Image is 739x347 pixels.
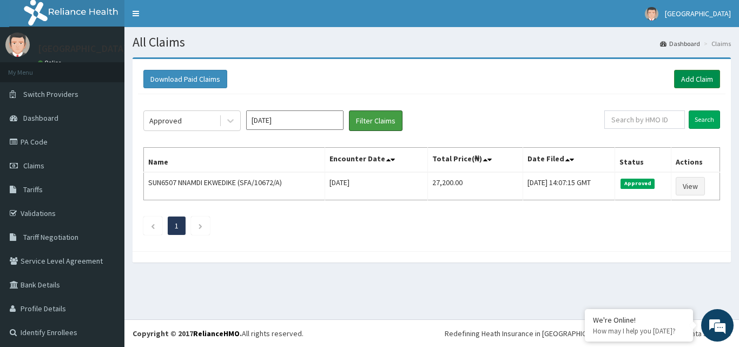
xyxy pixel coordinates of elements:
[150,221,155,231] a: Previous page
[133,35,731,49] h1: All Claims
[20,54,44,81] img: d_794563401_company_1708531726252_794563401
[193,329,240,338] a: RelianceHMO
[198,221,203,231] a: Next page
[63,104,149,214] span: We're online!
[5,32,30,57] img: User Image
[144,172,325,200] td: SUN6507 NNAMDI EKWEDIKE (SFA/10672/A)
[523,148,615,173] th: Date Filed
[246,110,344,130] input: Select Month and Year
[674,70,720,88] a: Add Claim
[676,177,705,195] a: View
[124,319,739,347] footer: All rights reserved.
[604,110,685,129] input: Search by HMO ID
[523,172,615,200] td: [DATE] 14:07:15 GMT
[325,172,427,200] td: [DATE]
[445,328,731,339] div: Redefining Heath Insurance in [GEOGRAPHIC_DATA] using Telemedicine and Data Science!
[615,148,671,173] th: Status
[38,44,127,54] p: [GEOGRAPHIC_DATA]
[149,115,182,126] div: Approved
[671,148,720,173] th: Actions
[349,110,403,131] button: Filter Claims
[23,185,43,194] span: Tariffs
[23,89,78,99] span: Switch Providers
[23,232,78,242] span: Tariff Negotiation
[175,221,179,231] a: Page 1 is your current page
[143,70,227,88] button: Download Paid Claims
[428,148,523,173] th: Total Price(₦)
[23,161,44,171] span: Claims
[701,39,731,48] li: Claims
[144,148,325,173] th: Name
[593,326,685,336] p: How may I help you today?
[428,172,523,200] td: 27,200.00
[665,9,731,18] span: [GEOGRAPHIC_DATA]
[621,179,655,188] span: Approved
[177,5,203,31] div: Minimize live chat window
[325,148,427,173] th: Encounter Date
[56,61,182,75] div: Chat with us now
[38,59,64,67] a: Online
[23,113,58,123] span: Dashboard
[689,110,720,129] input: Search
[593,315,685,325] div: We're Online!
[133,329,242,338] strong: Copyright © 2017 .
[660,39,700,48] a: Dashboard
[5,232,206,270] textarea: Type your message and hit 'Enter'
[645,7,658,21] img: User Image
